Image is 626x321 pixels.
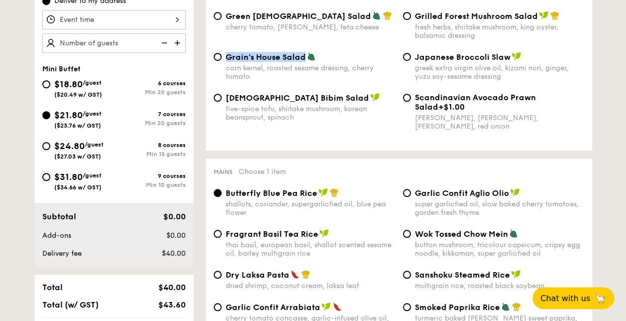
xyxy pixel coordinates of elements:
[83,79,102,86] span: /guest
[403,53,411,61] input: Japanese Broccoli Slawgreek extra virgin olive oil, kizami nori, ginger, yuzu soy-sesame dressing
[226,200,395,217] div: shallots, coriander, supergarlicfied oil, blue pea flower
[214,53,222,61] input: Grain's House Saladcorn kernel, roasted sesame dressing, cherry tomato
[438,102,465,112] span: +$1.00
[318,188,328,197] img: icon-vegan.f8ff3823.svg
[511,270,521,279] img: icon-vegan.f8ff3823.svg
[54,91,102,98] span: ($20.49 w/ GST)
[415,229,508,239] span: Wok Tossed Chow Mein
[321,302,331,311] img: icon-vegan.f8ff3823.svg
[214,168,233,175] span: Mains
[214,189,222,197] input: Butterfly Blue Pea Riceshallots, coriander, supergarlicfied oil, blue pea flower
[42,231,71,240] span: Add-ons
[539,11,549,20] img: icon-vegan.f8ff3823.svg
[226,11,371,21] span: Green [DEMOGRAPHIC_DATA] Salad
[509,229,518,238] img: icon-vegetarian.fe4039eb.svg
[54,184,102,191] span: ($34.66 w/ GST)
[226,229,318,239] span: Fragrant Basil Tea Rice
[214,12,222,20] input: Green [DEMOGRAPHIC_DATA] Saladcherry tomato, [PERSON_NAME], feta cheese
[42,300,99,310] span: Total (w/ GST)
[54,79,83,90] span: $18.80
[54,122,101,129] span: ($23.76 w/ GST)
[333,302,342,311] img: icon-spicy.37a8142b.svg
[550,11,559,20] img: icon-chef-hat.a58ddaea.svg
[540,294,590,303] span: Chat with us
[226,64,395,81] div: corn kernel, roasted sesame dressing, cherry tomato
[290,270,299,279] img: icon-spicy.37a8142b.svg
[403,303,411,311] input: Smoked Paprika Riceturmeric baked [PERSON_NAME] sweet paprika, tri-colour capsicum
[501,302,510,311] img: icon-vegetarian.fe4039eb.svg
[415,52,510,62] span: Japanese Broccoli Slaw
[42,142,50,150] input: $24.80/guest($27.03 w/ GST)8 coursesMin 15 guests
[171,33,186,52] img: icon-add.58712e84.svg
[226,105,395,122] div: five-spice tofu, shiitake mushroom, korean beansprout, spinach
[383,11,392,20] img: icon-chef-hat.a58ddaea.svg
[214,94,222,102] input: [DEMOGRAPHIC_DATA] Bibim Saladfive-spice tofu, shiitake mushroom, korean beansprout, spinach
[307,52,316,61] img: icon-vegetarian.fe4039eb.svg
[226,303,320,312] span: Garlic Confit Arrabiata
[512,302,521,311] img: icon-chef-hat.a58ddaea.svg
[415,270,510,280] span: Sanshoku Steamed Rice
[42,249,82,258] span: Delivery fee
[54,171,83,182] span: $31.80
[42,80,50,88] input: $18.80/guest($20.49 w/ GST)6 coursesMin 20 guests
[226,270,289,280] span: Dry Laksa Pasta
[114,151,186,158] div: Min 15 guests
[403,94,411,102] input: Scandinavian Avocado Prawn Salad+$1.00[PERSON_NAME], [PERSON_NAME], [PERSON_NAME], red onion
[114,120,186,127] div: Min 20 guests
[54,110,83,121] span: $21.80
[226,188,317,198] span: Butterfly Blue Pea Rice
[42,283,63,292] span: Total
[415,114,584,131] div: [PERSON_NAME], [PERSON_NAME], [PERSON_NAME], red onion
[301,270,310,279] img: icon-chef-hat.a58ddaea.svg
[415,241,584,258] div: button mushroom, tricolour capsicum, cripsy egg noodle, kikkoman, super garlicfied oil
[319,229,329,238] img: icon-vegan.f8ff3823.svg
[42,33,186,53] input: Number of guests
[42,10,186,29] input: Event time
[403,12,411,20] input: Grilled Forest Mushroom Saladfresh herbs, shiitake mushroom, king oyster, balsamic dressing
[226,241,395,258] div: thai basil, european basil, shallot scented sesame oil, barley multigrain rice
[54,153,101,160] span: ($27.03 w/ GST)
[403,189,411,197] input: Garlic Confit Aglio Oliosuper garlicfied oil, slow baked cherry tomatoes, garden fresh thyme
[330,188,339,197] img: icon-chef-hat.a58ddaea.svg
[226,23,395,31] div: cherry tomato, [PERSON_NAME], feta cheese
[166,231,185,240] span: $0.00
[83,110,102,117] span: /guest
[158,283,185,292] span: $40.00
[114,142,186,149] div: 8 courses
[372,11,381,20] img: icon-vegetarian.fe4039eb.svg
[114,111,186,118] div: 7 courses
[226,93,369,103] span: [DEMOGRAPHIC_DATA] Bibim Salad
[510,188,520,197] img: icon-vegan.f8ff3823.svg
[54,141,85,152] span: $24.80
[415,200,584,217] div: super garlicfied oil, slow baked cherry tomatoes, garden fresh thyme
[415,188,509,198] span: Garlic Confit Aglio Olio
[511,52,521,61] img: icon-vegan.f8ff3823.svg
[214,303,222,311] input: Garlic Confit Arrabiatacherry tomato concasse, garlic-infused olive oil, chilli flakes
[114,172,186,179] div: 9 courses
[239,167,286,176] span: Choose 1 item
[42,111,50,119] input: $21.80/guest($23.76 w/ GST)7 coursesMin 20 guests
[114,89,186,96] div: Min 20 guests
[161,249,185,258] span: $40.00
[415,23,584,40] div: fresh herbs, shiitake mushroom, king oyster, balsamic dressing
[226,52,306,62] span: Grain's House Salad
[42,65,81,73] span: Mini Buffet
[114,80,186,87] div: 6 courses
[403,271,411,279] input: Sanshoku Steamed Ricemultigrain rice, roasted black soybean
[214,230,222,238] input: Fragrant Basil Tea Ricethai basil, european basil, shallot scented sesame oil, barley multigrain ...
[415,282,584,290] div: multigrain rice, roasted black soybean
[403,230,411,238] input: Wok Tossed Chow Meinbutton mushroom, tricolour capsicum, cripsy egg noodle, kikkoman, super garli...
[83,172,102,179] span: /guest
[532,287,614,309] button: Chat with us🦙
[226,282,395,290] div: dried shrimp, coconut cream, laksa leaf
[163,212,185,221] span: $0.00
[42,173,50,181] input: $31.80/guest($34.66 w/ GST)9 coursesMin 10 guests
[85,141,104,148] span: /guest
[415,303,500,312] span: Smoked Paprika Rice
[158,300,185,310] span: $43.60
[370,93,380,102] img: icon-vegan.f8ff3823.svg
[594,293,606,304] span: 🦙
[415,11,538,21] span: Grilled Forest Mushroom Salad
[214,271,222,279] input: Dry Laksa Pastadried shrimp, coconut cream, laksa leaf
[42,212,76,221] span: Subtotal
